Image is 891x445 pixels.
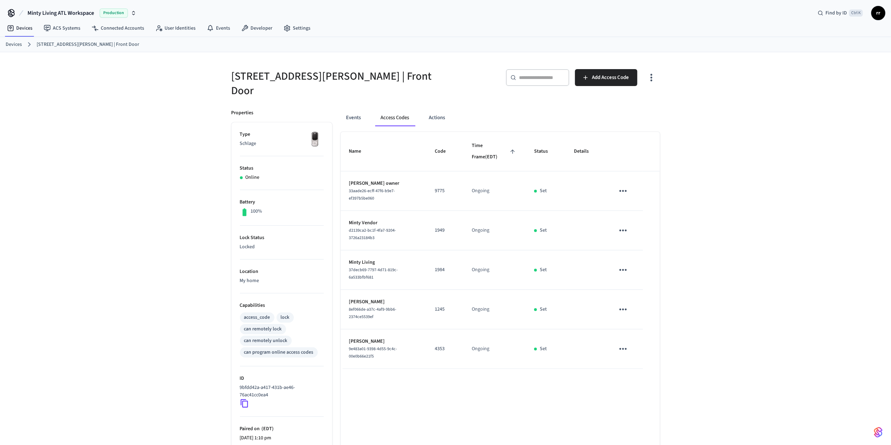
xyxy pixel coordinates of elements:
[260,425,274,432] span: ( EDT )
[281,314,290,321] div: lock
[349,227,396,241] span: d2139ca2-bc1f-4fa7-9204-3726a23184b3
[463,211,526,250] td: Ongoing
[37,41,139,48] a: [STREET_ADDRESS][PERSON_NAME] | Front Door
[849,10,863,17] span: Ctrl K
[236,22,278,35] a: Developer
[825,10,847,17] span: Find by ID
[349,146,371,157] span: Name
[349,338,418,345] p: [PERSON_NAME]
[240,199,324,206] p: Battery
[6,41,22,48] a: Devices
[463,329,526,369] td: Ongoing
[240,234,324,242] p: Lock Status
[872,7,885,19] span: rr
[375,109,415,126] button: Access Codes
[240,165,324,172] p: Status
[423,109,451,126] button: Actions
[240,277,324,285] p: My home
[341,109,367,126] button: Events
[349,298,418,306] p: [PERSON_NAME]
[100,8,128,18] span: Production
[240,302,324,309] p: Capabilities
[150,22,201,35] a: User Identities
[244,337,287,345] div: can remotely unlock
[540,187,547,195] p: Set
[240,425,324,433] p: Paired on
[278,22,316,35] a: Settings
[349,180,418,187] p: [PERSON_NAME] owner
[246,174,260,181] p: Online
[240,268,324,275] p: Location
[349,259,418,266] p: Minty Living
[540,266,547,274] p: Set
[86,22,150,35] a: Connected Accounts
[349,306,397,320] span: 8ef066de-a37c-4af9-9bb6-2374ce5539ef
[240,434,324,442] p: [DATE] 1:10 pm
[534,146,557,157] span: Status
[575,69,637,86] button: Add Access Code
[592,73,629,82] span: Add Access Code
[435,266,455,274] p: 1984
[540,227,547,234] p: Set
[244,349,314,356] div: can program online access codes
[349,188,395,201] span: 33aade26-ecff-47f6-b9e7-ef397b5be060
[341,109,660,126] div: ant example
[463,250,526,290] td: Ongoing
[540,306,547,313] p: Set
[435,306,455,313] p: 1245
[349,219,418,227] p: Minty Vendor
[435,146,455,157] span: Code
[349,346,397,359] span: 9e483a01-9398-4d55-9c4c-00e0b66e21f5
[472,140,517,163] span: Time Frame(EDT)
[231,69,441,98] h5: [STREET_ADDRESS][PERSON_NAME] | Front Door
[435,187,455,195] p: 9775
[250,208,262,215] p: 100%
[874,427,883,438] img: SeamLogoGradient.69752ec5.svg
[435,345,455,353] p: 4353
[812,7,868,19] div: Find by IDCtrl K
[349,267,398,280] span: 37decb69-7797-4d71-819c-6a533bfbf681
[240,243,324,251] p: Locked
[244,314,270,321] div: access_code
[341,132,660,369] table: sticky table
[240,140,324,147] p: Schlage
[540,345,547,353] p: Set
[306,131,324,148] img: Yale Assure Touchscreen Wifi Smart Lock, Satin Nickel, Front
[201,22,236,35] a: Events
[231,109,254,117] p: Properties
[27,9,94,17] span: Minty Living ATL Workspace
[463,290,526,329] td: Ongoing
[240,131,324,138] p: Type
[435,227,455,234] p: 1949
[240,384,321,399] p: 9bfdd42a-a417-431b-ae46-76ac41cc0ea4
[244,325,282,333] div: can remotely lock
[38,22,86,35] a: ACS Systems
[574,146,598,157] span: Details
[240,375,324,382] p: ID
[463,171,526,211] td: Ongoing
[871,6,885,20] button: rr
[1,22,38,35] a: Devices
